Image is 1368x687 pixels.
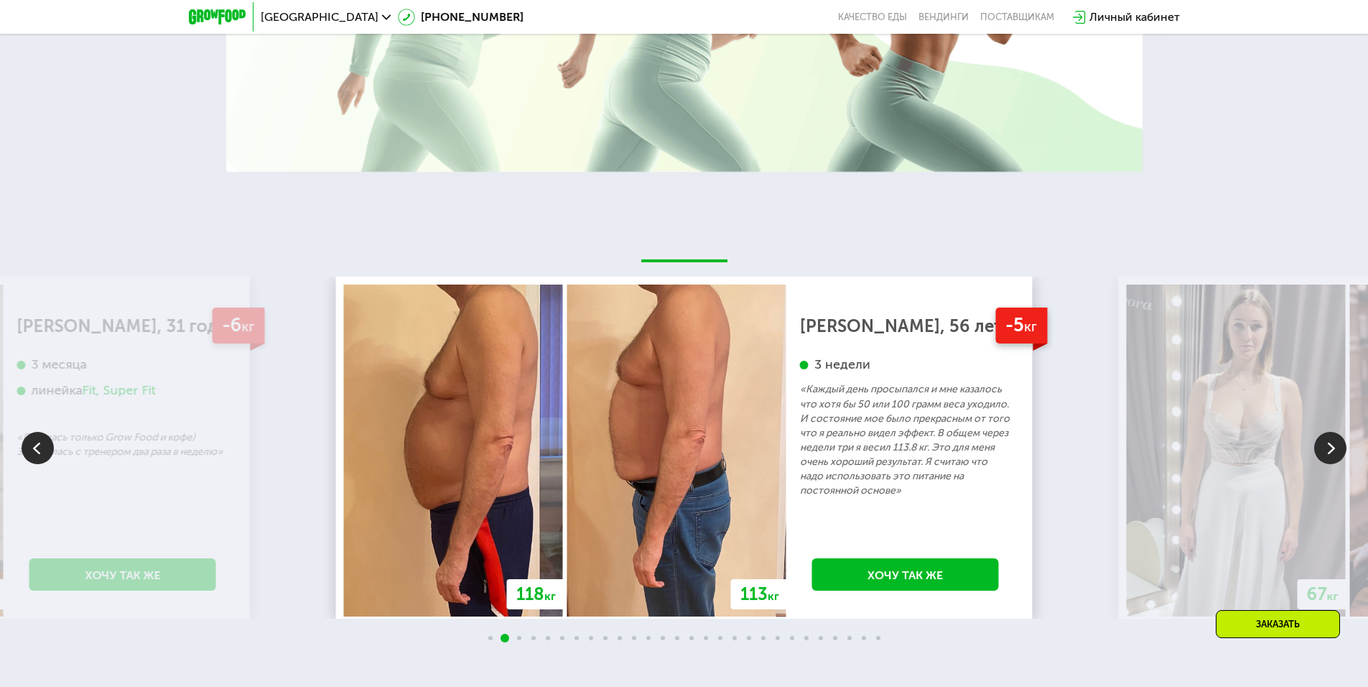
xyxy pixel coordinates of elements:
[17,356,228,373] div: 3 месяца
[800,382,1011,497] p: «Каждый день просыпался и мне казалось что хотя бы 50 или 100 грамм веса уходило. И состояние мое...
[17,319,228,333] div: [PERSON_NAME], 31 год
[261,11,378,23] span: [GEOGRAPHIC_DATA]
[1314,432,1346,464] img: Slide right
[17,382,228,399] div: линейка
[812,558,999,591] a: Хочу так же
[212,308,264,344] div: -6
[731,579,788,609] div: 113
[241,318,254,335] span: кг
[1089,9,1180,26] div: Личный кабинет
[507,579,565,609] div: 118
[1216,610,1340,638] div: Заказать
[1327,589,1339,603] span: кг
[768,589,779,603] span: кг
[29,558,216,591] a: Хочу так же
[398,9,524,26] a: [PHONE_NUMBER]
[800,319,1011,333] div: [PERSON_NAME], 56 лет
[83,382,156,399] div: Fit, Super Fit
[800,356,1011,373] div: 3 недели
[1298,579,1348,609] div: 67
[22,432,54,464] img: Slide left
[838,11,907,23] a: Качество еды
[17,430,228,459] p: «Питалась только Grow Food и кофе) Занималась с тренером два раза в неделю»
[544,589,556,603] span: кг
[1024,318,1037,335] span: кг
[995,308,1047,344] div: -5
[980,11,1054,23] div: поставщикам
[918,11,969,23] a: Вендинги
